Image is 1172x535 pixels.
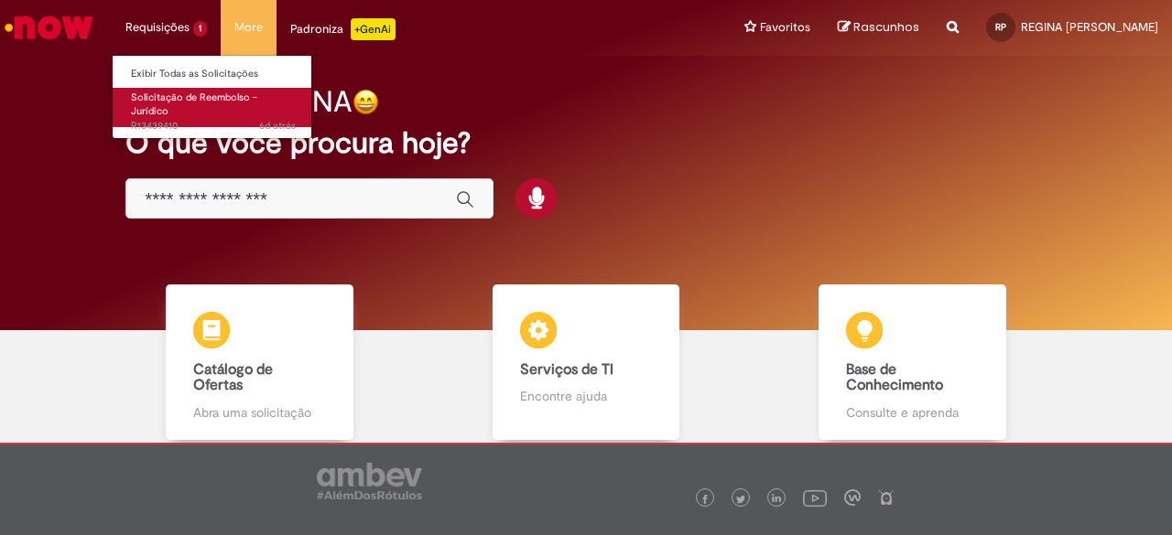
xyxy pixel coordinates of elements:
[112,55,312,139] ul: Requisições
[113,88,314,127] a: Aberto R13439410 : Solicitação de Reembolso - Jurídico
[423,284,750,440] a: Serviços de TI Encontre ajuda
[131,91,257,119] span: Solicitação de Reembolso - Jurídico
[700,495,710,504] img: logo_footer_facebook.png
[353,89,379,115] img: happy-face.png
[846,403,979,422] p: Consulte e aprenda
[259,119,296,133] span: 6d atrás
[760,18,810,37] span: Favoritos
[749,284,1076,440] a: Base de Conhecimento Consulte e aprenda
[113,64,314,84] a: Exibir Todas as Solicitações
[193,21,207,37] span: 1
[520,387,653,405] p: Encontre ajuda
[736,495,745,504] img: logo_footer_twitter.png
[878,489,895,506] img: logo_footer_naosei.png
[234,18,263,37] span: More
[351,18,396,40] p: +GenAi
[2,9,96,46] img: ServiceNow
[131,119,296,134] span: R13439410
[290,18,396,40] div: Padroniza
[853,18,919,36] span: Rascunhos
[125,127,1046,159] h2: O que você procura hoje?
[193,360,273,395] b: Catálogo de Ofertas
[995,21,1006,33] span: RP
[125,18,190,37] span: Requisições
[317,463,422,499] img: logo_footer_ambev_rotulo_gray.png
[846,360,943,395] b: Base de Conhecimento
[96,284,423,440] a: Catálogo de Ofertas Abra uma solicitação
[520,360,613,379] b: Serviços de TI
[838,19,919,37] a: Rascunhos
[1021,19,1158,35] span: REGINA [PERSON_NAME]
[844,489,861,506] img: logo_footer_workplace.png
[772,494,781,505] img: logo_footer_linkedin.png
[259,119,296,133] time: 22/08/2025 11:24:18
[803,486,827,509] img: logo_footer_youtube.png
[193,403,326,422] p: Abra uma solicitação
